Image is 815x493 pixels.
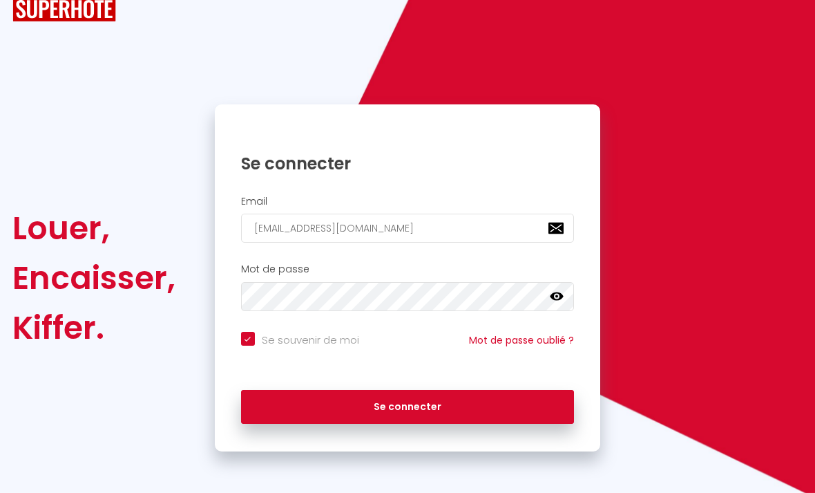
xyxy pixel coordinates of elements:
div: Encaisser, [12,253,175,303]
h2: Email [241,196,575,207]
h2: Mot de passe [241,263,575,275]
button: Ouvrir le widget de chat LiveChat [11,6,52,47]
a: Mot de passe oublié ? [469,333,574,347]
div: Kiffer. [12,303,175,353]
h1: Se connecter [241,153,575,174]
div: Louer, [12,203,175,253]
button: Se connecter [241,390,575,425]
input: Ton Email [241,214,575,243]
